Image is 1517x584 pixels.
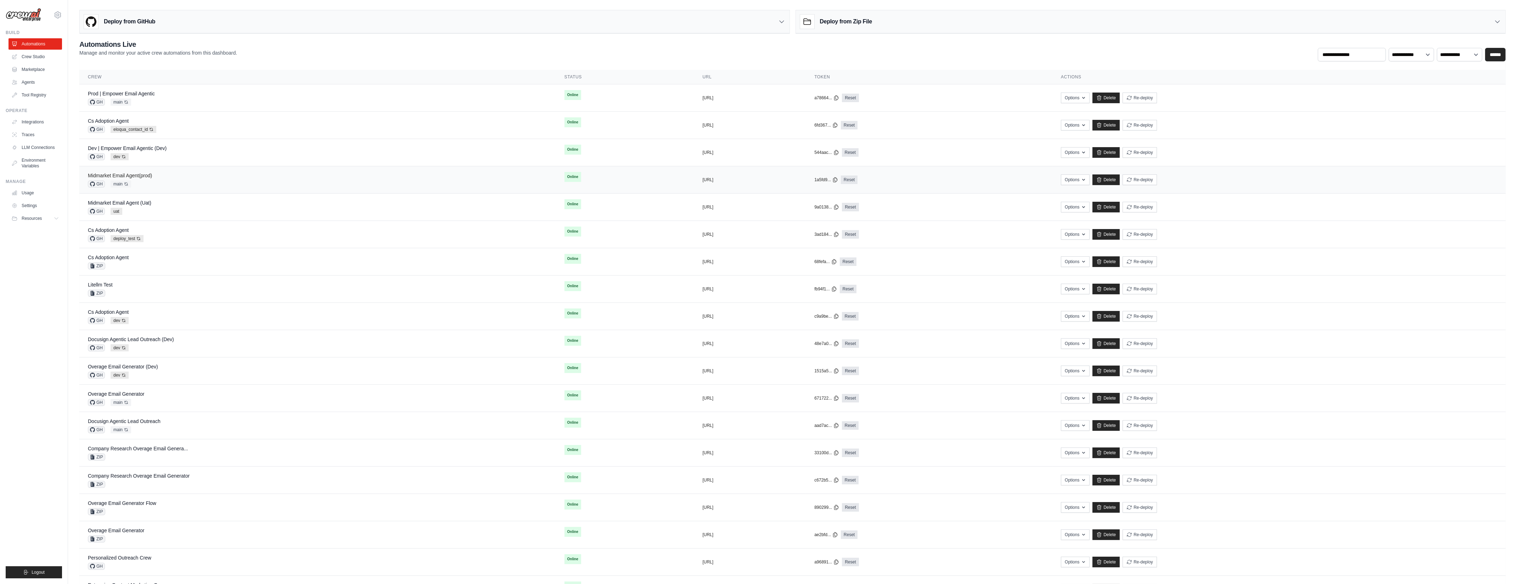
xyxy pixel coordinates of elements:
button: Re-deploy [1123,502,1157,513]
button: 671722... [814,395,839,401]
button: 890299... [814,505,839,510]
a: Cs Adoption Agent [88,255,129,260]
a: Tool Registry [9,89,62,101]
span: GH [88,426,105,433]
span: ZIP [88,454,105,461]
button: Options [1061,284,1090,294]
span: deploy_test [111,235,144,242]
button: Options [1061,393,1090,404]
a: Overage Email Generator Flow [88,500,156,506]
a: Usage [9,187,62,199]
a: Personalized Outreach Crew [88,555,151,561]
button: Re-deploy [1123,529,1157,540]
th: Status [556,70,694,84]
span: Online [564,90,581,100]
div: Build [6,30,62,35]
span: Online [564,254,581,264]
span: GH [88,317,105,324]
span: Online [564,472,581,482]
button: fb94f1... [814,286,837,292]
a: Delete [1092,393,1120,404]
button: Options [1061,311,1090,322]
span: main [111,426,131,433]
th: URL [694,70,806,84]
button: Options [1061,256,1090,267]
button: Options [1061,366,1090,376]
span: Online [564,172,581,182]
a: Delete [1092,93,1120,103]
button: Re-deploy [1123,147,1157,158]
span: Online [564,336,581,346]
button: Options [1061,338,1090,349]
a: Agents [9,77,62,88]
button: Options [1061,529,1090,540]
h2: Automations Live [79,39,237,49]
button: Options [1061,120,1090,130]
button: 544aac... [814,150,839,155]
a: Reset [840,285,856,293]
a: Reset [842,367,859,375]
button: Re-deploy [1123,420,1157,431]
a: Marketplace [9,64,62,75]
button: a96891... [814,559,839,565]
th: Token [806,70,1052,84]
span: eloqua_contact_id [111,126,156,133]
a: Delete [1092,202,1120,212]
a: Overage Email Generator [88,391,145,397]
span: Online [564,390,581,400]
span: Online [564,117,581,127]
span: main [111,99,131,106]
span: GH [88,180,105,188]
button: Resources [9,213,62,224]
a: Reset [841,121,858,129]
button: c672b5... [814,477,839,483]
a: Reset [842,503,859,512]
span: dev [111,344,129,351]
a: Midmarket Email Agent(prod) [88,173,152,178]
span: Resources [22,216,42,221]
a: Docusign Agentic Lead Outreach (Dev) [88,337,174,342]
a: Integrations [9,116,62,128]
th: Crew [79,70,556,84]
a: Delete [1092,120,1120,130]
a: Delete [1092,447,1120,458]
a: Litellm Test [88,282,113,288]
a: Reset [842,339,859,348]
a: Prod | Empower Email Agentic [88,91,155,96]
a: Delete [1092,475,1120,485]
span: GH [88,153,105,160]
span: ZIP [88,535,105,543]
a: Environment Variables [9,155,62,172]
span: GH [88,126,105,133]
span: main [111,399,131,406]
a: Reset [842,94,859,102]
button: 68fefa... [814,259,837,265]
button: Re-deploy [1123,366,1157,376]
a: Delete [1092,529,1120,540]
a: Delete [1092,256,1120,267]
button: 9a0138... [814,204,839,210]
button: 3ad184... [814,232,839,237]
span: ZIP [88,508,105,515]
span: GH [88,208,105,215]
button: Re-deploy [1123,202,1157,212]
a: Company Research Overage Email Generator [88,473,190,479]
a: Delete [1092,366,1120,376]
a: Overage Email Generator (Dev) [88,364,158,369]
a: Overage Email Generator [88,528,145,533]
button: Options [1061,93,1090,103]
span: GH [88,399,105,406]
span: GH [88,99,105,106]
span: GH [88,563,105,570]
button: a78664... [814,95,839,101]
button: Options [1061,447,1090,458]
a: Reset [842,203,859,211]
button: Re-deploy [1123,256,1157,267]
span: Online [564,500,581,510]
span: Online [564,418,581,428]
button: Options [1061,420,1090,431]
a: Settings [9,200,62,211]
a: Delete [1092,311,1120,322]
button: c9a9be... [814,313,839,319]
a: Crew Studio [9,51,62,62]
